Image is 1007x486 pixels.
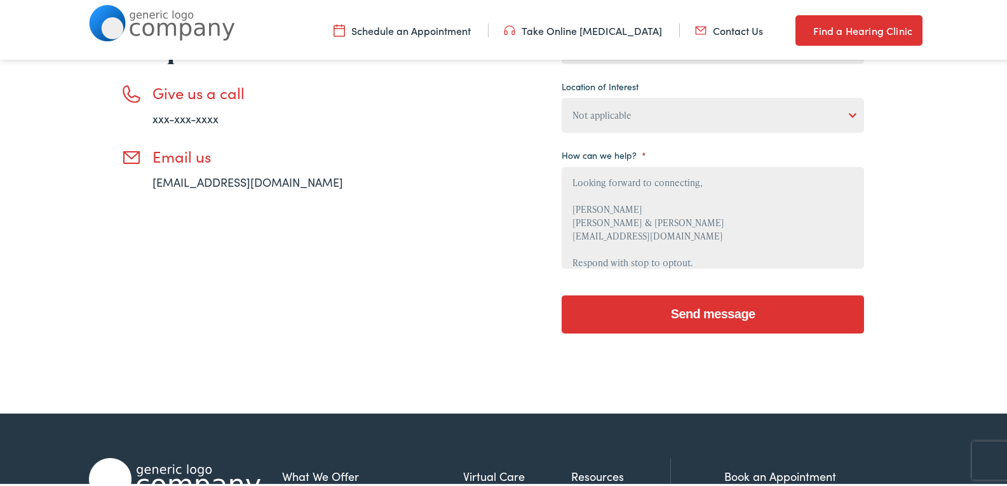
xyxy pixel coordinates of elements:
[152,81,381,100] h3: Give us a call
[724,466,836,482] a: Book an Appointment
[695,21,763,35] a: Contact Us
[504,21,515,35] img: utility icon
[562,78,639,90] label: Location of Interest
[571,465,670,482] a: Resources
[152,145,381,163] h3: Email us
[152,172,343,187] a: [EMAIL_ADDRESS][DOMAIN_NAME]
[504,21,662,35] a: Take Online [MEDICAL_DATA]
[562,147,646,158] label: How can we help?
[334,21,471,35] a: Schedule an Appointment
[562,293,864,331] input: Send message
[152,108,219,124] a: xxx-xxx-xxxx
[795,20,807,36] img: utility icon
[795,13,923,43] a: Find a Hearing Clinic
[334,21,345,35] img: utility icon
[463,465,571,482] a: Virtual Care
[695,21,706,35] img: utility icon
[282,465,463,482] a: What We Offer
